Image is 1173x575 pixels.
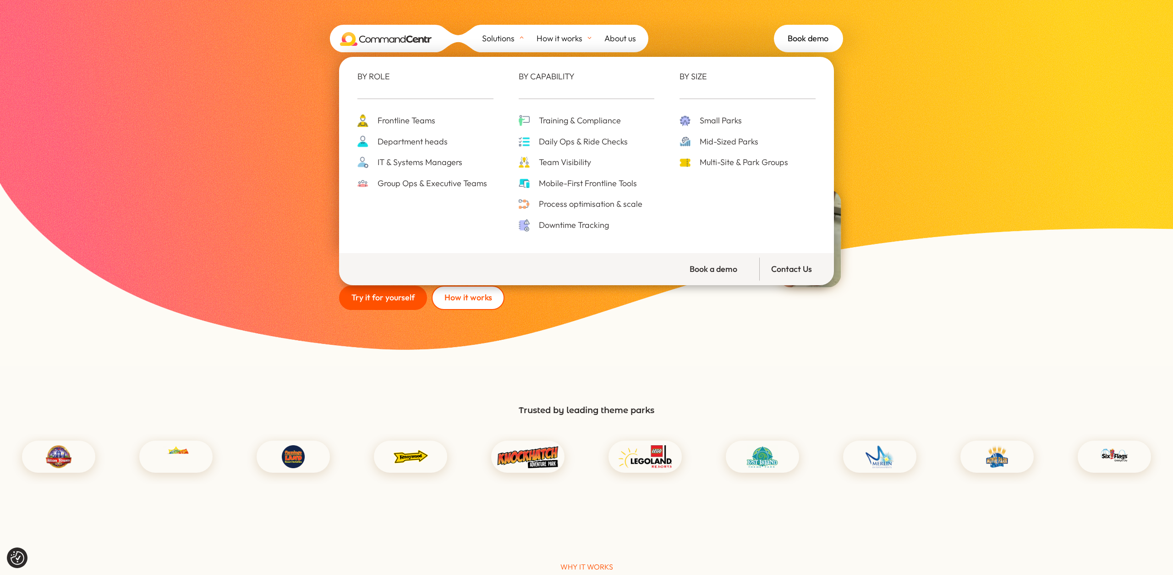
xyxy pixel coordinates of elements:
button: Consent Preferences [11,551,24,565]
img: Merlin_Entertainments_2013 (1) [865,445,894,468]
a: Mid-Sized Parks [680,135,758,149]
a: Frontline Teams [357,114,435,128]
span: Process optimisation & scale [537,197,642,211]
a: Contact Us [759,257,829,282]
span: How it works [537,32,582,45]
img: Revisit consent button [11,551,24,565]
p: BY CAPABILITY [519,71,655,83]
span: Trusted by leading theme parks [519,405,654,415]
img: Flamingo-Land_Resort.svg_ [282,445,305,468]
img: Kennywood_Arrow_logo (1) [394,445,428,468]
img: Lost Island Theme Park [747,445,778,468]
a: How it works [537,25,604,52]
a: Downtime Tracking [519,218,609,232]
span: Small Parks [697,114,742,128]
span: Department heads [375,135,448,149]
p: BY SIZE [680,71,816,83]
span: About us [604,32,636,45]
span: Group Ops & Executive Teams [375,177,487,191]
a: Department heads [357,135,448,149]
picture: SixFlags [1091,448,1137,465]
span: Mobile-First Frontline Tools [537,177,637,191]
a: Small Parks [680,114,742,128]
p: WHY IT WORKS [339,561,834,573]
p: BY ROLE [357,71,493,83]
img: atr-logo [46,445,71,468]
a: Daily Ops & Ride Checks [519,135,628,149]
a: About us [604,25,648,52]
span: Frontline Teams [375,114,435,128]
a: Training & Compliance [519,114,621,128]
a: Team Visibility [519,155,591,170]
a: IT & Systems Managers [357,155,462,170]
a: Process optimisation & scale [519,197,642,211]
span: Multi-Site & Park Groups [697,155,788,170]
a: How it works [432,286,504,310]
span: Team Visibility [537,155,591,170]
a: Multi-Site & Park Groups [680,155,788,170]
span: IT & Systems Managers [375,155,462,170]
span: Downtime Tracking [537,218,609,232]
img: Legoland_resorts_logo-1 [619,445,671,468]
span: Book demo [788,32,828,45]
img: Chessington_World_of_Adventures_Resort_official_Logo-300x269 [163,445,189,468]
a: Try it for yourself [339,286,427,310]
a: Book a demo [683,257,755,282]
span: Training & Compliance [537,114,621,128]
span: Solutions [482,32,515,45]
a: Group Ops & Executive Teams [357,177,487,191]
span: Daily Ops & Ride Checks [537,135,628,149]
img: KnockHatch-Logo [497,445,559,468]
a: Mobile-First Frontline Tools [519,177,637,191]
a: Book demo [774,25,843,52]
span: Mid-Sized Parks [697,135,758,149]
img: Movie_Park_Germany_Logo (1) [986,445,1009,468]
a: Solutions [482,25,537,52]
